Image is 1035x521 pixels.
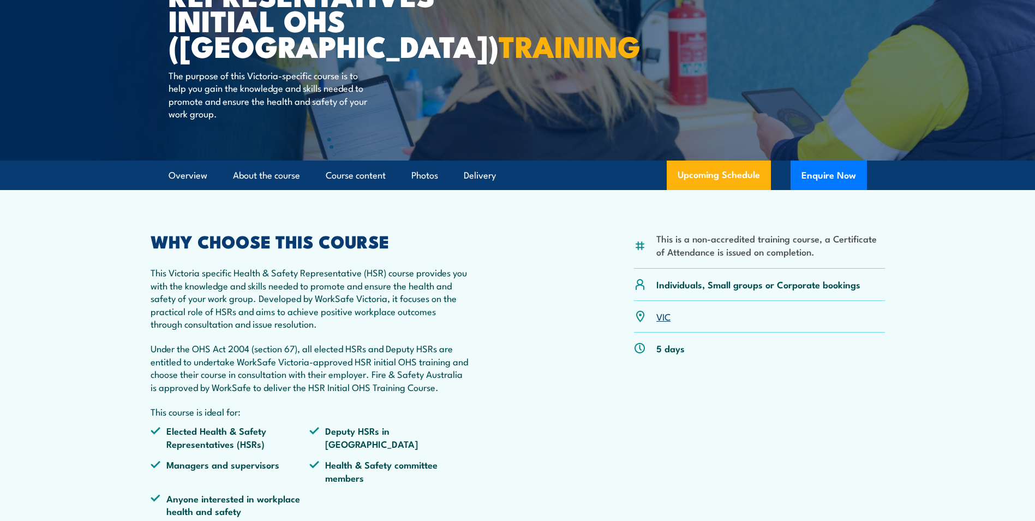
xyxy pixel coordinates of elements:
p: This Victoria specific Health & Safety Representative (HSR) course provides you with the knowledg... [151,266,469,330]
li: Elected Health & Safety Representatives (HSRs) [151,424,310,450]
button: Enquire Now [791,161,867,190]
p: Under the OHS Act 2004 (section 67), all elected HSRs and Deputy HSRs are entitled to undertake W... [151,342,469,393]
li: Deputy HSRs in [GEOGRAPHIC_DATA] [309,424,469,450]
li: This is a non-accredited training course, a Certificate of Attendance is issued on completion. [656,232,885,258]
p: The purpose of this Victoria-specific course is to help you gain the knowledge and skills needed ... [169,69,368,120]
a: Overview [169,161,207,190]
li: Managers and supervisors [151,458,310,484]
strong: TRAINING [499,22,641,68]
li: Health & Safety committee members [309,458,469,484]
a: Photos [411,161,438,190]
li: Anyone interested in workplace health and safety [151,492,310,518]
p: 5 days [656,342,685,354]
h2: WHY CHOOSE THIS COURSE [151,233,469,248]
p: This course is ideal for: [151,405,469,418]
p: Individuals, Small groups or Corporate bookings [656,278,860,291]
a: Course content [326,161,386,190]
a: Delivery [464,161,496,190]
a: About the course [233,161,300,190]
a: Upcoming Schedule [667,161,771,190]
a: VIC [656,310,671,323]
